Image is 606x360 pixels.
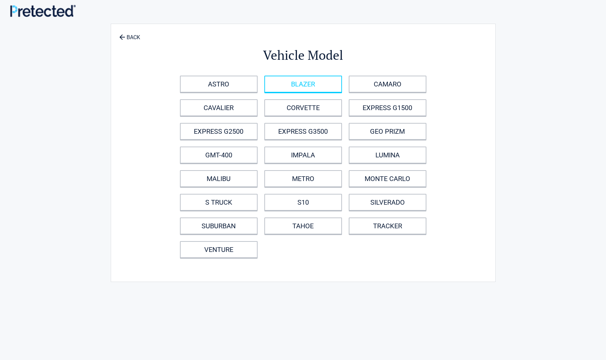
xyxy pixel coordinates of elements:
a: LUMINA [349,147,426,163]
a: GMT-400 [180,147,258,163]
a: CAMARO [349,76,426,93]
a: S10 [264,194,342,211]
a: SUBURBAN [180,217,258,234]
a: VENTURE [180,241,258,258]
a: TRACKER [349,217,426,234]
a: S TRUCK [180,194,258,211]
a: METRO [264,170,342,187]
a: TAHOE [264,217,342,234]
a: EXPRESS G1500 [349,99,426,116]
h2: Vehicle Model [148,47,458,64]
a: CORVETTE [264,99,342,116]
img: Main Logo [10,5,76,17]
a: GEO PRIZM [349,123,426,140]
a: ASTRO [180,76,258,93]
a: BACK [118,28,141,40]
a: CAVALIER [180,99,258,116]
a: EXPRESS G2500 [180,123,258,140]
a: IMPALA [264,147,342,163]
a: BLAZER [264,76,342,93]
a: EXPRESS G3500 [264,123,342,140]
a: MONTE CARLO [349,170,426,187]
a: SILVERADO [349,194,426,211]
a: MALIBU [180,170,258,187]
